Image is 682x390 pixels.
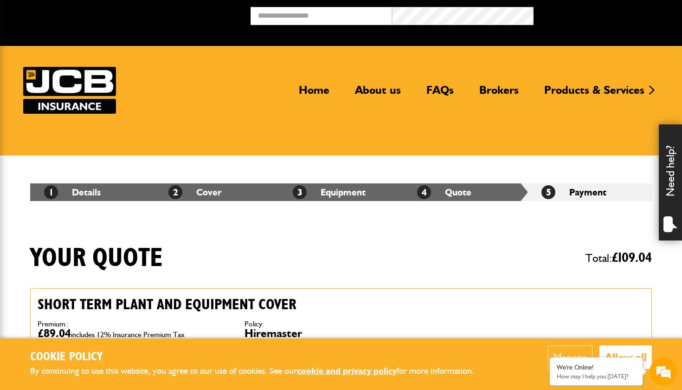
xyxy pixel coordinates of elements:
button: Manage [548,345,592,369]
a: FAQs [419,83,461,104]
span: 4 [417,185,431,199]
a: Brokers [472,83,526,104]
span: 2 [168,185,182,199]
a: About us [348,83,408,104]
span: 3 [293,185,307,199]
a: cookie and privacy policy [297,365,397,376]
span: 109.04 [618,251,652,265]
a: JCB Insurance Services [23,67,116,114]
p: By continuing to use this website, you agree to our use of cookies. See our for more information. [30,364,489,378]
a: 3Equipment [293,187,366,198]
span: Total: [585,247,652,269]
span: £ [612,251,652,265]
div: Need help? [659,124,682,240]
dt: Policy: [244,320,438,328]
h1: Your quote [30,243,163,274]
span: 5 [541,185,555,199]
li: Quote [403,183,528,201]
img: JCB Insurance Services logo [23,67,116,114]
span: includes 12% Insurance Premium Tax [71,330,185,339]
button: Allow all [599,345,652,369]
dd: Hiremaster [244,328,438,339]
h2: Cookie Policy [30,350,489,364]
div: We're Online! [557,364,636,371]
dt: Premium:: [38,320,231,328]
a: Home [292,83,336,104]
a: 1Details [44,187,101,198]
li: Payment [528,183,652,201]
span: 1 [44,185,58,199]
h2: Short term plant and equipment cover [38,296,438,313]
dd: £89.04 [38,328,231,339]
a: Products & Services [537,83,651,104]
a: 2Cover [168,187,222,198]
p: How may I help you today? [557,373,636,380]
button: Broker Login [534,7,675,21]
